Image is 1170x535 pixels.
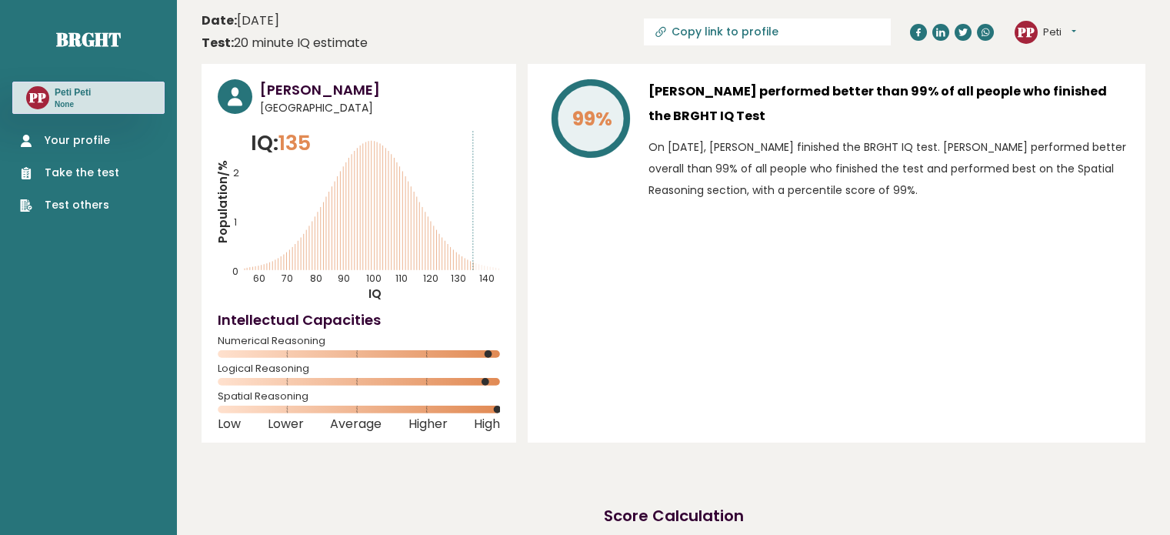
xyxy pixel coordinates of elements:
tspan: IQ [368,286,382,302]
a: Your profile [20,132,119,149]
h3: Peti Peti [55,86,91,99]
a: Take the test [20,165,119,181]
h2: Score Calculation [604,504,744,527]
h4: Intellectual Capacities [218,309,500,330]
tspan: 120 [423,272,438,285]
span: Low [218,421,241,427]
tspan: 0 [232,265,238,278]
p: IQ: [251,128,311,159]
span: Logical Reasoning [218,366,500,372]
tspan: 140 [479,272,495,285]
span: Average [330,421,382,427]
button: Peti [1043,25,1076,40]
span: Numerical Reasoning [218,338,500,344]
span: [GEOGRAPHIC_DATA] [260,100,500,116]
a: Brght [56,27,121,52]
span: Spatial Reasoning [218,393,500,400]
tspan: 90 [338,272,350,285]
h3: [PERSON_NAME] [260,79,500,100]
tspan: 99% [572,105,612,132]
span: 135 [278,129,311,157]
h3: [PERSON_NAME] performed better than 99% of all people who finished the BRGHT IQ Test [648,79,1129,129]
tspan: 70 [282,272,293,285]
p: On [DATE], [PERSON_NAME] finished the BRGHT IQ test. [PERSON_NAME] performed better overall than ... [648,136,1129,201]
tspan: 60 [254,272,266,285]
b: Test: [202,34,234,52]
tspan: 1 [234,216,237,229]
text: PP [28,89,46,106]
p: None [55,99,91,110]
text: PP [1017,22,1035,40]
span: Lower [268,421,304,427]
tspan: Population/% [215,160,231,243]
b: Date: [202,12,237,29]
time: [DATE] [202,12,279,30]
tspan: 80 [310,272,322,285]
a: Test others [20,197,119,213]
tspan: 110 [395,272,408,285]
span: High [474,421,500,427]
tspan: 100 [366,272,382,285]
span: Higher [408,421,448,427]
tspan: 2 [233,166,239,179]
div: 20 minute IQ estimate [202,34,368,52]
tspan: 130 [451,272,466,285]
